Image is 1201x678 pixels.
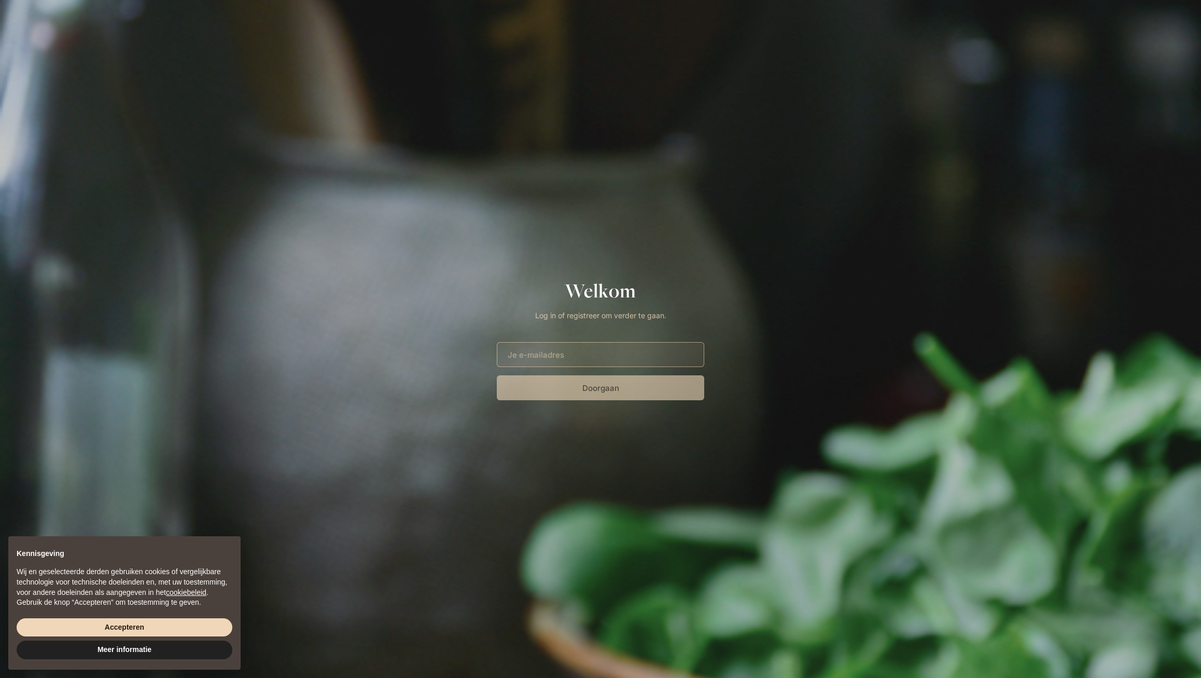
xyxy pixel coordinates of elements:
a: cookiebeleid [166,588,206,596]
p: Gebruik de knop “Accepteren” om toestemming te geven. [17,598,232,608]
p: Log in of registreer om verder te gaan. [497,309,704,321]
h1: Welkom [497,278,704,304]
button: Accepteren [17,618,232,637]
input: Je e-mailadres [497,342,704,367]
button: Meer informatie [17,641,232,659]
h2: Kennisgeving [17,549,232,559]
iframe: Ybug feedback widget [1132,657,1193,678]
p: Wij en geselecteerde derden gebruiken cookies of vergelijkbare technologie voor technische doelei... [17,567,232,598]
